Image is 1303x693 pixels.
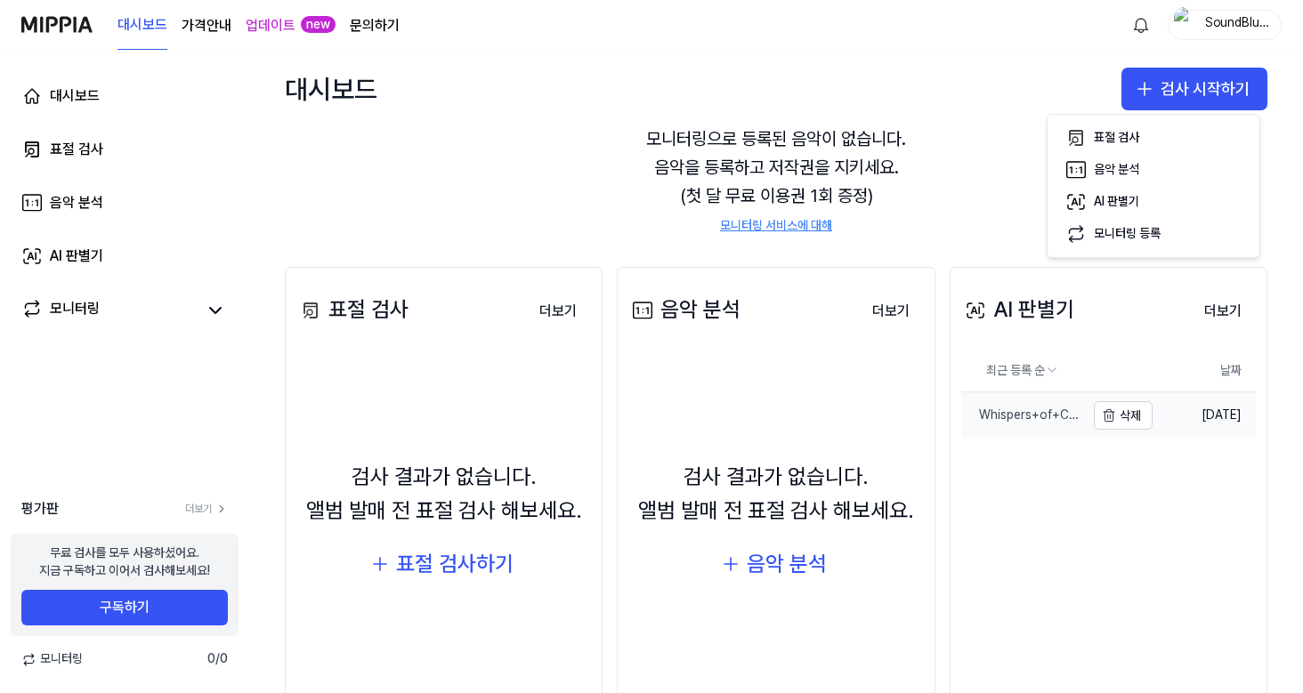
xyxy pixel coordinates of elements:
[285,68,377,110] div: 대시보드
[21,498,59,520] span: 평가판
[117,1,167,50] a: 대시보드
[961,392,1085,439] a: Whispers+of+Code
[207,650,228,668] span: 0 / 0
[628,293,741,326] div: 음악 분석
[350,15,400,36] a: 문의하기
[1121,68,1267,110] button: 검사 시작하기
[185,502,228,517] a: 더보기
[1190,294,1256,329] button: 더보기
[21,298,196,323] a: 모니터링
[396,547,514,581] div: 표절 검사하기
[21,590,228,625] button: 구독하기
[525,292,591,329] a: 더보기
[858,292,924,329] a: 더보기
[858,294,924,329] button: 더보기
[1094,161,1139,179] div: 음악 분석
[357,543,531,585] button: 표절 검사하기
[11,235,239,278] a: AI 판별기
[1168,10,1282,40] button: profileSoundBlueMusic
[21,650,83,668] span: 모니터링
[1094,193,1139,211] div: AI 판별기
[285,103,1267,256] div: 모니터링으로 등록된 음악이 없습니다. 음악을 등록하고 저작권을 지키세요. (첫 달 무료 이용권 1회 증정)
[1201,14,1270,34] div: SoundBlueMusic
[11,75,239,117] a: 대시보드
[1055,186,1252,218] button: AI 판별기
[39,544,210,579] div: 무료 검사를 모두 사용하셨어요. 지금 구독하고 이어서 검사해보세요!
[246,15,295,36] a: 업데이트
[1153,392,1256,439] td: [DATE]
[11,181,239,224] a: 음악 분석
[720,217,832,235] a: 모니터링 서비스에 대해
[1094,401,1153,430] button: 삭제
[747,547,827,581] div: 음악 분석
[50,192,103,214] div: 음악 분석
[301,16,336,34] div: new
[638,460,914,528] div: 검사 결과가 없습니다. 앨범 발매 전 표절 검사 해보세요.
[1094,225,1161,243] div: 모니터링 등록
[296,293,409,326] div: 표절 검사
[1055,122,1252,154] button: 표절 검사
[50,246,103,267] div: AI 판별기
[50,298,100,323] div: 모니터링
[1153,350,1256,392] th: 날짜
[1055,218,1252,250] button: 모니터링 등록
[1055,154,1252,186] button: 음악 분석
[1174,7,1195,43] img: profile
[1190,292,1256,329] a: 더보기
[525,294,591,329] button: 더보기
[961,293,1074,326] div: AI 판별기
[50,85,100,107] div: 대시보드
[50,139,103,160] div: 표절 검사
[708,543,845,585] button: 음악 분석
[961,407,1085,424] div: Whispers+of+Code
[1130,14,1152,36] img: 알림
[1094,129,1139,147] div: 표절 검사
[306,460,582,528] div: 검사 결과가 없습니다. 앨범 발매 전 표절 검사 해보세요.
[182,15,231,36] a: 가격안내
[11,128,239,171] a: 표절 검사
